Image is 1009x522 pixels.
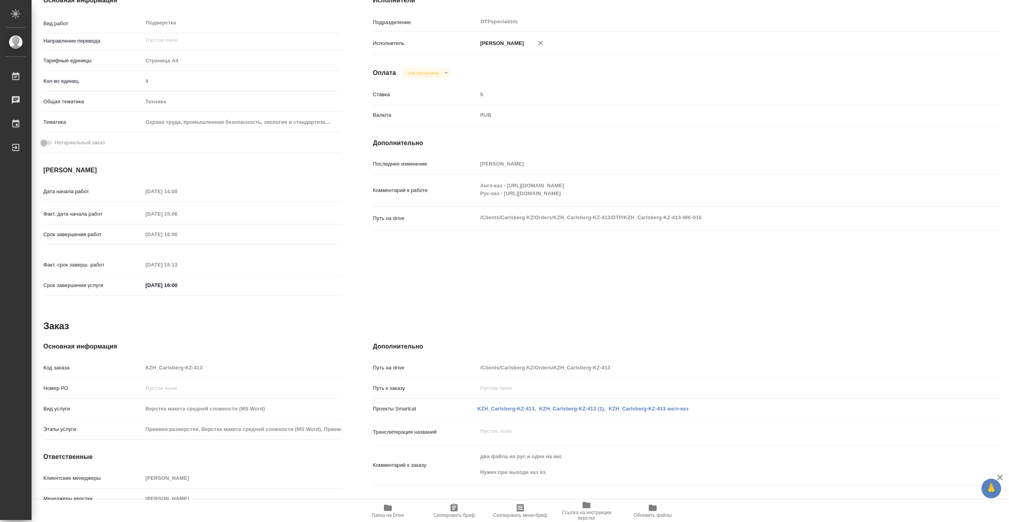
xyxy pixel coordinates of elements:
[406,70,441,76] button: Не оплачена
[373,39,477,47] p: Исполнитель
[558,510,615,521] span: Ссылка на инструкции верстки
[477,211,948,224] textarea: /Clients/Carlsberg KZ/Orders/KZH_Carlsberg-KZ-413/DTP/KZH_Carlsberg-KZ-413-WK-016
[373,68,396,78] h4: Оплата
[609,406,689,412] a: KZH_Carlsberg-KZ-413 англ-каз
[143,186,212,197] input: Пустое поле
[421,500,487,522] button: Скопировать бриф
[477,89,948,100] input: Пустое поле
[43,37,143,45] p: Направление перевода
[143,75,341,87] input: Пустое поле
[143,472,341,484] input: Пустое поле
[493,513,547,518] span: Скопировать мини-бриф
[43,210,143,218] p: Факт. дата начала работ
[620,500,686,522] button: Обновить файлы
[373,384,477,392] p: Путь к заказу
[43,231,143,239] p: Срок завершения работ
[477,108,948,122] div: RUB
[43,98,143,106] p: Общая тематика
[145,35,323,45] input: Пустое поле
[55,139,105,147] span: Нотариальный заказ
[373,138,1000,148] h4: Дополнительно
[477,382,948,394] input: Пустое поле
[43,261,143,269] p: Факт. срок заверш. работ
[43,320,69,332] h2: Заказ
[43,77,143,85] p: Кол-во единиц
[143,54,341,67] div: Страница А4
[143,259,212,270] input: Пустое поле
[532,34,549,52] button: Удалить исполнителя
[373,160,477,168] p: Последнее изменение
[43,342,341,351] h4: Основная информация
[433,513,475,518] span: Скопировать бриф
[373,91,477,99] p: Ставка
[143,95,341,108] div: Техника
[373,19,477,26] p: Подразделение
[487,500,553,522] button: Скопировать мини-бриф
[477,158,948,170] input: Пустое поле
[43,364,143,372] p: Код заказа
[355,500,421,522] button: Папка на Drive
[43,118,143,126] p: Тематика
[143,208,212,220] input: Пустое поле
[143,280,212,291] input: ✎ Введи что-нибудь
[373,111,477,119] p: Валюта
[143,362,341,373] input: Пустое поле
[373,186,477,194] p: Комментарий к работе
[43,384,143,392] p: Номер РО
[43,282,143,289] p: Срок завершения услуги
[634,513,672,518] span: Обновить файлы
[985,480,998,497] span: 🙏
[553,500,620,522] button: Ссылка на инструкции верстки
[373,461,477,469] p: Комментарий к заказу
[43,495,143,503] p: Менеджеры верстки
[43,188,143,196] p: Дата начала работ
[43,405,143,413] p: Вид услуги
[373,405,477,413] p: Проекты Smartcat
[373,364,477,372] p: Путь на drive
[43,425,143,433] p: Этапы услуги
[143,423,341,435] input: Пустое поле
[372,513,404,518] span: Папка на Drive
[43,57,143,65] p: Тарифные единицы
[402,68,451,78] div: Не оплачена
[43,452,341,462] h4: Ответственные
[143,493,341,504] input: Пустое поле
[477,450,948,479] textarea: два файла на рус и один на анг. Нужен при выходе каз яз.
[981,479,1001,498] button: 🙏
[477,362,948,373] input: Пустое поле
[539,406,605,412] a: KZH_Carlsberg-KZ-413 (1),
[373,428,477,436] p: Транслитерация названий
[373,342,1000,351] h4: Дополнительно
[143,116,341,129] div: Охрана труда, промышленная безопасность, экология и стандартизация
[143,229,212,240] input: Пустое поле
[373,214,477,222] p: Путь на drive
[43,20,143,28] p: Вид работ
[43,166,341,175] h4: [PERSON_NAME]
[477,39,524,47] p: [PERSON_NAME]
[477,179,948,200] textarea: Англ-каз - [URL][DOMAIN_NAME] Рус-каз - [URL][DOMAIN_NAME]
[477,406,536,412] a: KZH_Carlsberg-KZ-413,
[43,474,143,482] p: Клиентские менеджеры
[143,403,341,414] input: Пустое поле
[143,382,341,394] input: Пустое поле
